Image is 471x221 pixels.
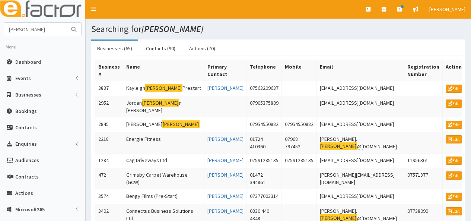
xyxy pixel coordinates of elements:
td: [PERSON_NAME] [123,117,204,132]
td: 07591285135 [281,153,316,168]
td: 07377003314 [246,189,281,204]
td: 01472 344861 [246,168,281,189]
a: Edit [446,100,462,108]
mark: [PERSON_NAME] [142,99,179,107]
td: 07905375809 [246,96,281,117]
td: Bengy Films (Pre-Start) [123,189,204,204]
td: 2952 [95,96,123,117]
th: Mobile [281,60,316,81]
span: Contacts [15,124,37,131]
td: 07591285135 [246,153,281,168]
a: Edit [446,207,462,215]
td: 01724 410360 [246,132,281,153]
h1: Searching for [91,24,465,34]
td: [EMAIL_ADDRESS][DOMAIN_NAME] [316,81,404,96]
td: 07954550882 [246,117,281,132]
td: 07563209637 [246,81,281,96]
a: Businesses (65) [91,41,138,56]
a: Edit [446,121,462,129]
a: Edit [446,157,462,165]
mark: [PERSON_NAME] [145,84,182,92]
a: [PERSON_NAME] [207,193,244,199]
td: 07954550882 [281,117,316,132]
th: Name [123,60,204,81]
th: Business # [95,60,123,81]
td: Energie Fitness [123,132,204,153]
td: 2218 [95,132,123,153]
td: [PERSON_NAME]. @[DOMAIN_NAME] [316,132,404,153]
td: 472 [95,168,123,189]
span: Dashboard [15,59,41,65]
td: 07968 797452 [281,132,316,153]
a: Contacts (90) [140,41,181,56]
td: [EMAIL_ADDRESS][DOMAIN_NAME] [316,96,404,117]
td: 3574 [95,189,123,204]
a: Edit [446,171,462,180]
a: Edit [446,193,462,201]
span: Events [15,75,31,82]
a: [PERSON_NAME] [207,157,244,164]
td: 3837 [95,81,123,96]
th: Email [316,60,404,81]
mark: [PERSON_NAME] [162,120,200,128]
td: 11956361 [404,153,442,168]
th: Telephone [246,60,281,81]
a: [PERSON_NAME] [207,171,244,178]
span: Businesses [15,91,41,98]
td: [EMAIL_ADDRESS][DOMAIN_NAME] [316,189,404,204]
td: Cag Driveways Ltd [123,153,204,168]
th: Registration Number [404,60,442,81]
a: Edit [446,135,462,143]
a: Edit [446,85,462,93]
a: [PERSON_NAME] [207,85,244,91]
span: Microsoft365 [15,206,45,213]
td: 07571877 [404,168,442,189]
td: Kayleigh Prestart [123,81,204,96]
th: Actions [442,60,467,81]
td: 1284 [95,153,123,168]
span: [PERSON_NAME] [429,6,465,13]
span: Actions [15,190,33,196]
a: Actions (70) [183,41,221,56]
td: [EMAIL_ADDRESS][DOMAIN_NAME] [316,117,404,132]
span: Enquiries [15,141,37,147]
td: 2845 [95,117,123,132]
input: Search... [4,23,67,36]
td: Jordan n [PERSON_NAME] [123,96,204,117]
a: [PERSON_NAME] [207,136,244,142]
mark: [PERSON_NAME] [320,142,357,150]
span: Bookings [15,108,37,114]
span: Audiences [15,157,39,164]
td: [EMAIL_ADDRESS][DOMAIN_NAME] [316,153,404,168]
td: [PERSON_NAME][EMAIL_ADDRESS][DOMAIN_NAME] [316,168,404,189]
th: Primary Contact [204,60,246,81]
span: Contracts [15,173,39,180]
i: [PERSON_NAME] [141,23,203,35]
a: [PERSON_NAME] [207,208,244,214]
td: Grimsby Carpet Warehouse (GCW) [123,168,204,189]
